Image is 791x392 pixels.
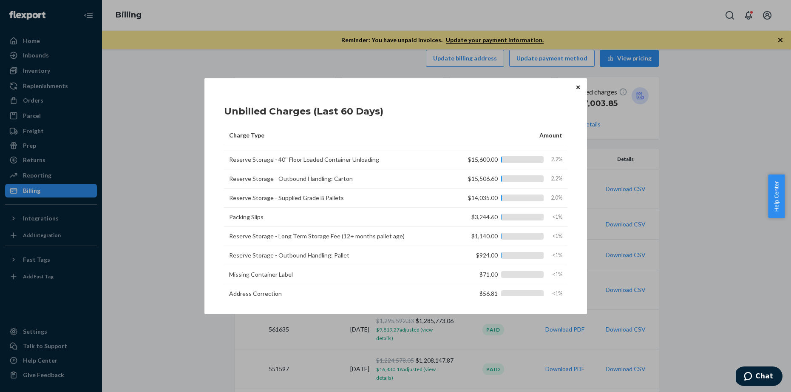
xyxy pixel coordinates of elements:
div: $3,244.60 [450,213,562,221]
th: Charge Type [224,126,437,145]
span: 2.0% [547,194,562,202]
div: $71.00 [450,270,562,279]
td: Reserve Storage - Long Term Storage Fee (12+ months pallet age) [224,227,437,246]
td: Address Correction [224,284,437,303]
span: <1% [547,213,562,221]
div: $14,035.00 [450,194,562,202]
button: Close [574,83,582,92]
td: Packing Slips [224,208,437,227]
span: <1% [547,290,562,298]
th: Amount [437,126,567,145]
div: $924.00 [450,251,562,260]
td: Reserve Storage - 40'' Floor Loaded Container Unloading [224,150,437,169]
td: Missing Container Label [224,265,437,284]
td: Reserve Storage - Outbound Handling: Pallet [224,246,437,265]
td: Reserve Storage - Supplied Grade B Pallets [224,189,437,208]
td: Reserve Storage - Outbound Handling: Carton [224,169,437,189]
span: <1% [547,232,562,240]
div: $15,506.60 [450,175,562,183]
h1: Unbilled Charges (Last 60 Days) [224,105,383,118]
div: $15,600.00 [450,155,562,164]
span: <1% [547,271,562,278]
span: <1% [547,252,562,259]
span: 2.2% [547,156,562,163]
span: Chat [20,6,37,14]
span: 2.2% [547,175,562,183]
div: $1,140.00 [450,232,562,240]
div: $56.81 [450,289,562,298]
